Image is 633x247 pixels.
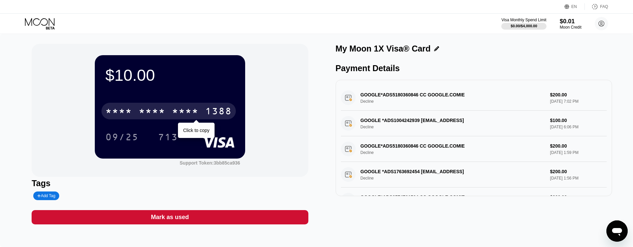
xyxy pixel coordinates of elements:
div: FAQ [585,3,608,10]
div: Visa Monthly Spend Limit [501,18,546,22]
div: Mark as used [151,213,189,221]
div: EN [571,4,577,9]
div: 1388 [205,107,232,117]
div: 09/25 [100,129,144,145]
div: Support Token: 3bb85ca936 [180,160,240,166]
div: Click to copy [183,128,209,133]
div: My Moon 1X Visa® Card [336,44,431,54]
div: FAQ [600,4,608,9]
div: 09/25 [105,133,139,143]
div: Support Token:3bb85ca936 [180,160,240,166]
div: Add Tag [37,193,55,198]
div: Mark as used [32,210,308,224]
div: $10.00 [105,66,235,84]
div: Tags [32,179,308,188]
div: $0.01 [560,18,581,25]
div: $0.01Moon Credit [560,18,581,30]
div: Moon Credit [560,25,581,30]
div: $0.00 / $4,000.00 [511,24,537,28]
div: Add Tag [33,191,59,200]
div: Payment Details [336,63,612,73]
iframe: Button to launch messaging window [606,220,628,242]
div: Visa Monthly Spend Limit$0.00/$4,000.00 [501,18,546,30]
div: EN [564,3,585,10]
div: 713 [158,133,178,143]
div: 713 [153,129,183,145]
